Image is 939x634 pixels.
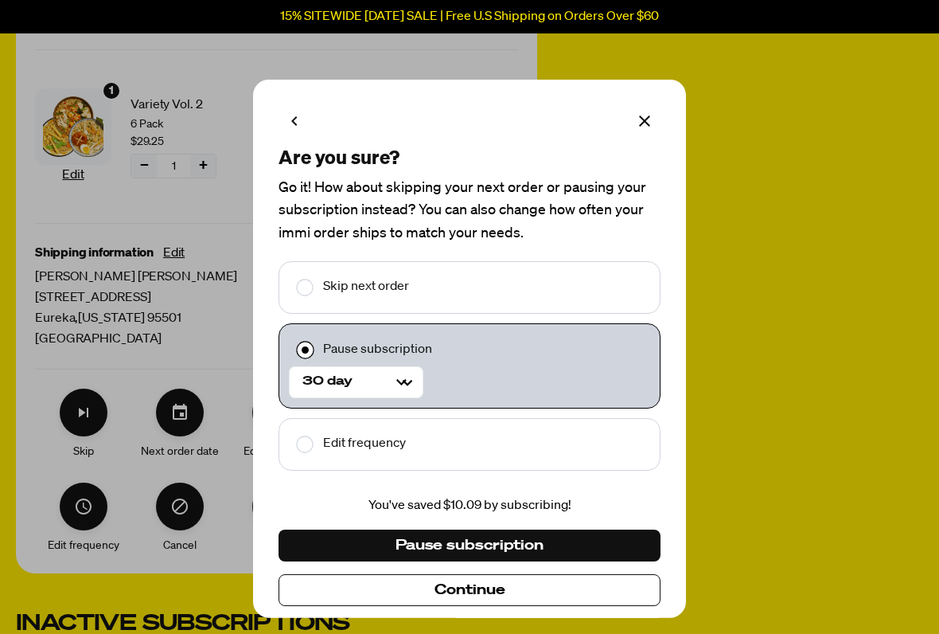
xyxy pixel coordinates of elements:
[279,176,660,245] p: Go it! How about skipping your next order or pausing your subscription instead? You can also chan...
[323,277,409,298] text: Skip next order
[395,537,544,554] span: Pause subscription
[434,581,505,598] span: Continue
[280,10,659,24] p: 15% SITEWIDE [DATE] SALE | Free U.S Shipping on Orders Over $60
[279,530,660,562] button: Pause subscription
[279,574,660,606] button: Continue
[279,496,660,517] p: You've saved $10.09 by subscribing!
[323,434,406,455] text: Edit frequency
[279,149,399,168] text: Are you sure?
[35,389,518,554] div: Make changes for subscription
[323,340,432,361] text: Pause subscription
